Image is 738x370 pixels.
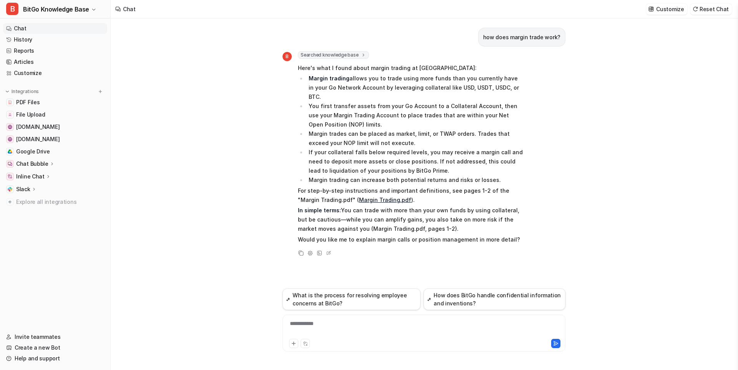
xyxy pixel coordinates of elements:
[16,160,48,168] p: Chat Bubble
[3,342,107,353] a: Create a new Bot
[359,197,411,203] a: Margin Trading.pdf
[646,3,687,15] button: Customize
[3,68,107,78] a: Customize
[3,134,107,145] a: www.bitgo.com[DOMAIN_NAME]
[298,186,523,205] p: For step-by-step instructions and important definitions, see pages 1-2 of the "Margin Trading.pdf...
[3,146,107,157] a: Google DriveGoogle Drive
[306,74,523,102] li: allows you to trade using more funds than you currently have in your Go Network Account by levera...
[8,137,12,142] img: www.bitgo.com
[648,6,654,12] img: customize
[298,51,369,59] span: Searched knowledge base
[3,45,107,56] a: Reports
[23,4,89,15] span: BitGo Knowledge Base
[16,173,45,180] p: Inline Chat
[298,235,523,244] p: Would you like me to explain margin calls or position management in more detail?
[309,75,349,82] strong: Margin trading
[656,5,684,13] p: Customize
[5,89,10,94] img: expand menu
[306,175,523,185] li: Margin trading can increase both potential returns and risks or losses.
[693,6,698,12] img: reset
[12,88,39,95] p: Integrations
[298,207,341,213] strong: In simple terms:
[306,129,523,148] li: Margin trades can be placed as market, limit, or TWAP orders. Trades that exceed your NOP limit w...
[3,34,107,45] a: History
[306,102,523,129] li: You first transfer assets from your Go Account to a Collateral Account, then use your Margin Trad...
[6,198,14,206] img: explore all integrations
[16,123,60,131] span: [DOMAIN_NAME]
[3,109,107,120] a: File UploadFile Upload
[424,288,565,310] button: How does BitGo handle confidential information and inventions?
[8,162,12,166] img: Chat Bubble
[8,187,12,192] img: Slack
[283,288,421,310] button: What is the process for resolving employee concerns at BitGo?
[16,196,104,208] span: Explore all integrations
[3,97,107,108] a: PDF FilesPDF Files
[283,52,292,61] span: B
[298,63,523,73] p: Here's what I found about margin trading at [GEOGRAPHIC_DATA]:
[6,3,18,15] span: B
[98,89,103,94] img: menu_add.svg
[690,3,732,15] button: Reset Chat
[306,148,523,175] li: If your collateral falls below required levels, you may receive a margin call and need to deposit...
[3,88,41,95] button: Integrations
[483,33,560,42] p: how does margin trade work?
[3,332,107,342] a: Invite teammates
[3,197,107,207] a: Explore all integrations
[16,148,50,155] span: Google Drive
[3,122,107,132] a: developers.bitgo.com[DOMAIN_NAME]
[3,353,107,364] a: Help and support
[16,185,30,193] p: Slack
[3,57,107,67] a: Articles
[3,23,107,34] a: Chat
[16,135,60,143] span: [DOMAIN_NAME]
[8,100,12,105] img: PDF Files
[8,125,12,129] img: developers.bitgo.com
[16,98,40,106] span: PDF Files
[123,5,136,13] div: Chat
[16,111,45,118] span: File Upload
[8,174,12,179] img: Inline Chat
[298,206,523,233] p: You can trade with more than your own funds by using collateral, but be cautious—while you can am...
[8,149,12,154] img: Google Drive
[8,112,12,117] img: File Upload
